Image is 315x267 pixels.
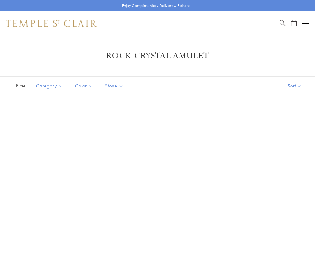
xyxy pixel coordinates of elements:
[33,82,67,90] span: Category
[72,82,97,90] span: Color
[102,82,128,90] span: Stone
[70,79,97,93] button: Color
[15,51,300,61] h1: Rock Crystal Amulet
[122,3,190,9] p: Enjoy Complimentary Delivery & Returns
[274,77,315,95] button: Show sort by
[280,20,286,27] a: Search
[6,20,97,27] img: Temple St. Clair
[31,79,67,93] button: Category
[100,79,128,93] button: Stone
[302,20,309,27] button: Open navigation
[291,20,297,27] a: Open Shopping Bag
